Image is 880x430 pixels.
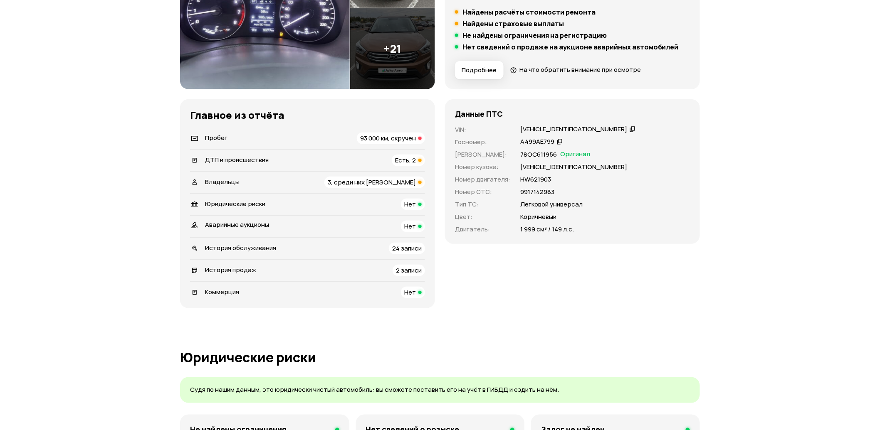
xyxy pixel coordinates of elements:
[205,133,227,142] span: Пробег
[404,200,416,209] span: Нет
[462,31,607,39] h5: Не найдены ограничения на регистрацию
[404,222,416,231] span: Нет
[455,212,510,221] p: Цвет :
[560,150,590,159] span: Оригинал
[462,20,564,28] h5: Найдены страховые выплаты
[180,350,700,365] h1: Юридические риски
[205,220,269,229] span: Аварийные аукционы
[520,187,554,197] p: 9917142983
[360,134,416,143] span: 93 000 км, скручен
[520,138,554,146] div: А499АЕ799
[205,287,239,296] span: Коммерция
[455,175,510,184] p: Номер двигателя :
[455,61,504,79] button: Подробнее
[455,162,510,172] p: Номер кузова :
[205,199,265,208] span: Юридические риски
[520,200,583,209] p: Легковой универсал
[392,244,422,253] span: 24 записи
[520,125,627,134] div: [VEHICLE_IDENTIFICATION_NUMBER]
[205,177,240,186] span: Владельцы
[455,125,510,134] p: VIN :
[520,150,557,159] p: 78ОС611956
[510,65,641,74] a: На что обратить внимание при осмотре
[455,225,510,234] p: Двигатель :
[519,65,641,74] span: На что обратить внимание при осмотре
[520,175,551,184] p: НW621903
[520,212,556,221] p: Коричневый
[455,187,510,197] p: Номер СТС :
[205,243,276,252] span: История обслуживания
[455,109,503,118] h4: Данные ПТС
[404,288,416,297] span: Нет
[190,109,425,121] h3: Главное из отчёта
[520,162,627,172] p: [VEHICLE_IDENTIFICATION_NUMBER]
[455,200,510,209] p: Тип ТС :
[328,178,416,187] span: 3, среди них [PERSON_NAME]
[462,43,679,51] h5: Нет сведений о продаже на аукционе аварийных автомобилей
[462,8,596,16] h5: Найдены расчёты стоимости ремонта
[462,66,497,74] span: Подробнее
[395,156,416,165] span: Есть, 2
[455,138,510,147] p: Госномер :
[205,155,269,164] span: ДТП и происшествия
[520,225,574,234] p: 1 999 см³ / 149 л.с.
[190,386,690,394] p: Судя по нашим данным, это юридически чистый автомобиль: вы сможете поставить его на учёт в ГИБДД ...
[396,266,422,275] span: 2 записи
[455,150,510,159] p: [PERSON_NAME] :
[205,265,256,274] span: История продаж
